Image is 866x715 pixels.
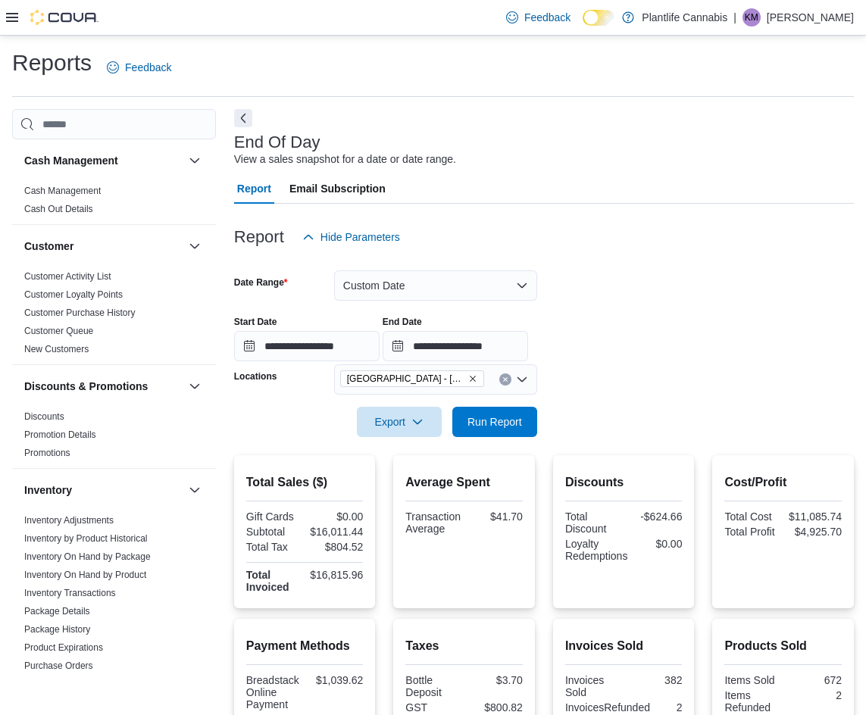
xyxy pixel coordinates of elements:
span: Edmonton - South Common [340,370,484,387]
div: Bottle Deposit [405,674,461,698]
div: Subtotal [246,526,302,538]
button: Customer [24,239,183,254]
span: Inventory by Product Historical [24,532,148,545]
button: Run Report [452,407,537,437]
span: Feedback [125,60,171,75]
div: -$624.66 [627,510,682,523]
div: $16,011.44 [308,526,363,538]
span: Hide Parameters [320,229,400,245]
div: $11,085.74 [786,510,842,523]
div: Total Profit [724,526,780,538]
span: Cash Out Details [24,203,93,215]
button: Export [357,407,442,437]
h3: Inventory [24,482,72,498]
a: Cash Management [24,186,101,196]
button: Open list of options [516,373,528,386]
div: $1,039.62 [308,674,363,686]
button: Next [234,109,252,127]
p: Plantlife Cannabis [642,8,727,27]
div: Cash Management [12,182,216,224]
span: Report [237,173,271,204]
span: Customer Purchase History [24,307,136,319]
span: Inventory Transactions [24,587,116,599]
strong: Total Invoiced [246,569,289,593]
div: Items Refunded [724,689,780,713]
a: Product Expirations [24,642,103,653]
span: [GEOGRAPHIC_DATA] - [GEOGRAPHIC_DATA] [347,371,465,386]
span: Cash Management [24,185,101,197]
label: Date Range [234,276,288,289]
a: Inventory On Hand by Product [24,570,146,580]
div: Kati Michalec [743,8,761,27]
label: Start Date [234,316,277,328]
div: $4,925.70 [786,526,842,538]
h2: Average Spent [405,473,523,492]
div: 672 [786,674,842,686]
button: Inventory [186,481,204,499]
input: Dark Mode [583,10,614,26]
a: Customer Purchase History [24,308,136,318]
a: Cash Out Details [24,204,93,214]
h2: Taxes [405,637,523,655]
span: Inventory Adjustments [24,514,114,526]
h2: Payment Methods [246,637,364,655]
input: Press the down key to open a popover containing a calendar. [234,331,380,361]
span: Purchase Orders [24,660,93,672]
span: Inventory On Hand by Product [24,569,146,581]
div: InvoicesRefunded [565,701,650,713]
span: Discounts [24,411,64,423]
a: Inventory Adjustments [24,515,114,526]
a: Inventory by Product Historical [24,533,148,544]
a: Customer Loyalty Points [24,289,123,300]
h2: Invoices Sold [565,637,683,655]
div: $804.52 [308,541,363,553]
button: Hide Parameters [296,222,406,252]
input: Press the down key to open a popover containing a calendar. [383,331,528,361]
span: New Customers [24,343,89,355]
span: Export [366,407,433,437]
span: Promotions [24,447,70,459]
span: Product Expirations [24,642,103,654]
div: $3.70 [467,674,523,686]
div: Discounts & Promotions [12,407,216,468]
h2: Total Sales ($) [246,473,364,492]
button: Remove Edmonton - South Common from selection in this group [468,374,477,383]
div: 2 [786,689,842,701]
a: Inventory Transactions [24,588,116,598]
span: Run Report [467,414,522,429]
button: Clear input [499,373,511,386]
label: Locations [234,370,277,382]
button: Cash Management [186,151,204,170]
img: Cova [30,10,98,25]
h3: Customer [24,239,73,254]
a: Purchase Orders [24,660,93,671]
span: Email Subscription [289,173,386,204]
h2: Cost/Profit [724,473,842,492]
div: Total Discount [565,510,621,535]
button: Cash Management [24,153,183,168]
div: Total Cost [724,510,780,523]
span: Customer Queue [24,325,93,337]
span: Customer Loyalty Points [24,289,123,301]
button: Inventory [24,482,183,498]
h3: End Of Day [234,133,320,151]
a: Package History [24,624,90,635]
a: Customer Queue [24,326,93,336]
span: Feedback [524,10,571,25]
a: Promotions [24,448,70,458]
div: $800.82 [467,701,523,713]
a: Inventory On Hand by Package [24,551,151,562]
div: Customer [12,267,216,364]
a: Discounts [24,411,64,422]
span: Promotion Details [24,429,96,441]
a: Customer Activity List [24,271,111,282]
span: Package History [24,623,90,635]
div: Loyalty Redemptions [565,538,628,562]
button: Custom Date [334,270,537,301]
div: 2 [656,701,682,713]
h3: Cash Management [24,153,118,168]
p: [PERSON_NAME] [767,8,854,27]
a: New Customers [24,344,89,354]
span: KM [745,8,758,27]
h3: Report [234,228,284,246]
